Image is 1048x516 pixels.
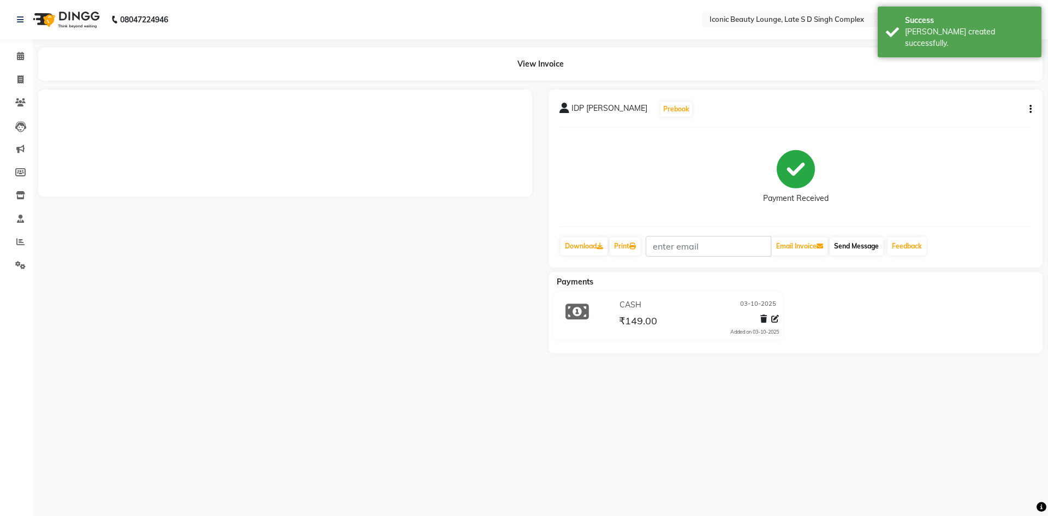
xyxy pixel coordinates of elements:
a: Download [561,237,608,256]
a: Print [610,237,640,256]
span: IDP [PERSON_NAME] [571,103,647,118]
button: Prebook [660,102,692,117]
button: Email Invoice [772,237,827,256]
input: enter email [646,236,771,257]
div: View Invoice [38,48,1043,81]
div: Payment Received [763,193,829,204]
a: Feedback [888,237,926,256]
button: Send Message [830,237,883,256]
span: CASH [620,299,641,311]
span: 03-10-2025 [740,299,776,311]
b: 08047224946 [120,4,168,35]
div: Bill created successfully. [905,26,1033,49]
span: ₹149.00 [619,315,657,330]
div: Added on 03-10-2025 [730,328,779,336]
img: logo [28,4,103,35]
div: Success [905,15,1033,26]
span: Payments [557,277,593,287]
